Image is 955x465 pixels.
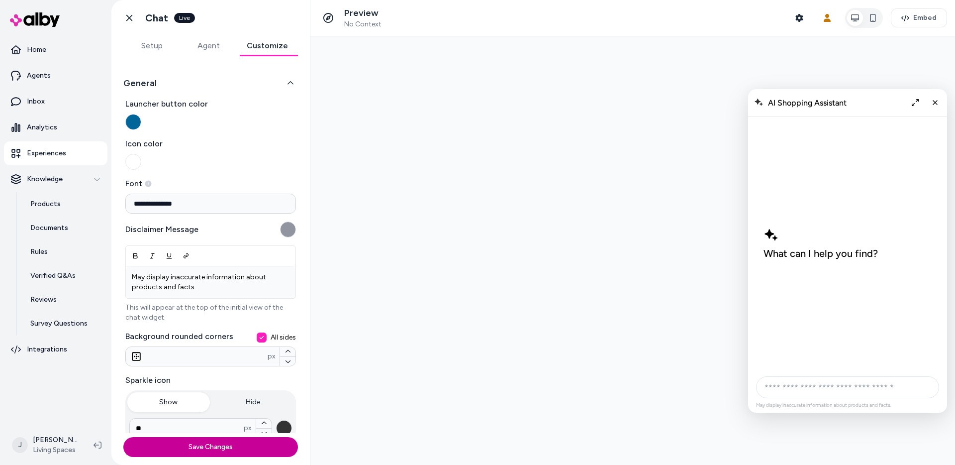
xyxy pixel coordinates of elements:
button: Show [127,392,210,412]
button: Link [178,247,194,265]
button: Hide [212,392,294,412]
span: px [244,423,252,433]
p: Preview [344,7,382,19]
p: Home [27,45,46,55]
p: Verified Q&As [30,271,76,281]
a: Documents [20,216,107,240]
button: Agent [180,36,237,56]
label: Sparkle icon [125,374,296,386]
button: Setup [123,36,180,56]
p: Analytics [27,122,57,132]
a: Verified Q&As [20,264,107,288]
button: Embed [891,8,947,27]
button: Customize [237,36,298,56]
a: Home [4,38,107,62]
button: All sides [257,333,267,343]
span: J [12,437,28,453]
a: Experiences [4,141,107,165]
a: Agents [4,64,107,88]
button: General [123,76,298,90]
button: Icon color [125,154,141,170]
button: Save Changes [123,437,298,457]
label: Font [125,178,296,190]
a: Survey Questions [20,312,107,336]
span: Living Spaces [33,445,78,455]
div: General [123,98,298,442]
button: Launcher button color [125,114,141,130]
button: Underline (Ctrl+I) [161,247,178,265]
p: Survey Questions [30,319,88,329]
h1: Chat [145,12,168,24]
p: Inbox [27,97,45,107]
a: Analytics [4,116,107,139]
span: No Context [344,20,382,29]
span: px [268,351,276,361]
p: [PERSON_NAME] [33,435,78,445]
p: Products [30,199,61,209]
button: Bold (Ctrl+B) [127,247,144,265]
button: J[PERSON_NAME]Living Spaces [6,429,86,461]
span: Launcher button color [125,98,296,110]
button: Knowledge [4,167,107,191]
a: Reviews [20,288,107,312]
p: Agents [27,71,51,81]
a: Products [20,192,107,216]
label: Background rounded corners [125,331,296,343]
a: Inbox [4,90,107,114]
label: Disclaimer Message [125,224,198,235]
div: Live [174,13,195,23]
button: Italic (Ctrl+U) [144,247,161,265]
p: Knowledge [27,174,63,184]
p: Reviews [30,295,57,305]
p: Rules [30,247,48,257]
a: Integrations [4,338,107,361]
a: Rules [20,240,107,264]
p: Documents [30,223,68,233]
span: Icon color [125,138,296,150]
span: Embed [913,13,937,23]
p: This will appear at the top of the initial view of the chat widget. [125,303,296,323]
p: Integrations [27,345,67,354]
p: May display inaccurate information about products and facts. [132,272,289,292]
p: Experiences [27,148,66,158]
span: All sides [271,333,296,343]
img: alby Logo [10,12,60,27]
